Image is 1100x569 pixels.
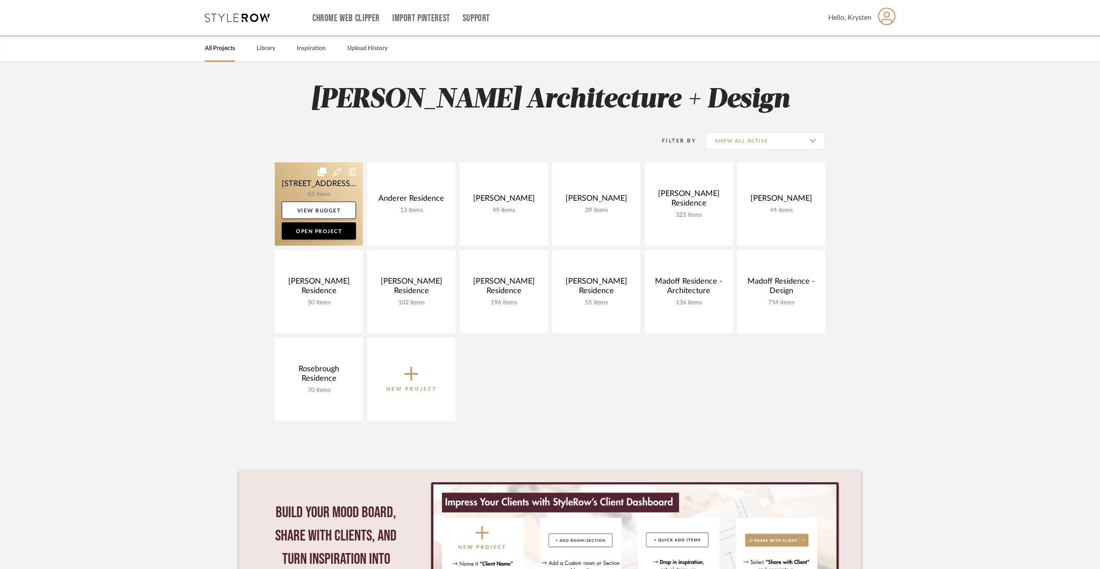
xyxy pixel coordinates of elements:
div: Madoff Residence - Design [744,277,818,299]
div: 49 items [467,207,541,214]
div: [PERSON_NAME] Residence [282,277,356,299]
div: 50 items [282,299,356,307]
a: View Budget [282,202,356,219]
button: New Project [367,338,455,421]
div: [PERSON_NAME] Residence [374,277,448,299]
a: Inspiration [297,43,326,54]
div: 136 items [652,299,726,307]
h2: [PERSON_NAME] Architecture + Design [239,84,861,116]
div: [PERSON_NAME] Residence [467,277,541,299]
a: Open Project [282,222,356,240]
div: 196 items [467,299,541,307]
span: Hello, Krysten [828,13,871,23]
div: 734 items [744,299,818,307]
div: Anderer Residence [374,194,448,207]
div: [PERSON_NAME] [559,194,633,207]
a: All Projects [205,43,235,54]
a: Chrome Web Clipper [312,15,380,22]
div: [PERSON_NAME] Residence [652,189,726,212]
div: 55 items [559,299,633,307]
div: 13 items [374,207,448,214]
div: [PERSON_NAME] [744,194,818,207]
a: Support [463,15,490,22]
p: New Project [386,385,437,393]
div: 44 items [744,207,818,214]
a: Upload History [347,43,388,54]
div: [PERSON_NAME] [467,194,541,207]
div: Madoff Residence - Architecture [652,277,726,299]
div: [PERSON_NAME] Residence [559,277,633,299]
div: 323 items [652,212,726,219]
a: Import Pinterest [392,15,450,22]
div: 102 items [374,299,448,307]
div: Filter By [651,136,696,145]
div: Rosebrough Residence [282,364,356,387]
div: 39 items [559,207,633,214]
div: 70 items [282,387,356,394]
a: Library [257,43,275,54]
